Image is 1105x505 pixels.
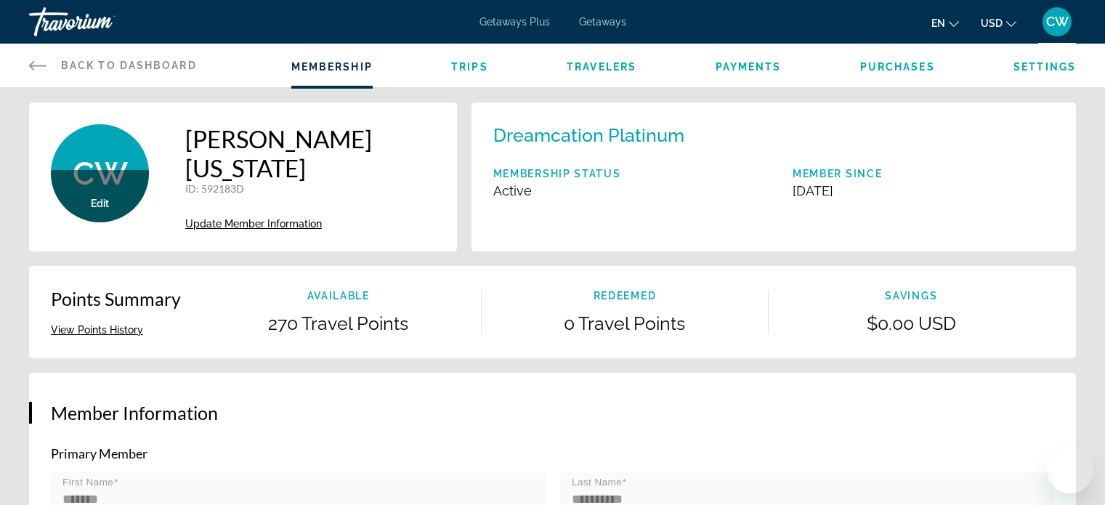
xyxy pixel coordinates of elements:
p: Available [195,290,481,302]
a: Back to Dashboard [29,44,197,87]
span: en [931,17,945,29]
span: ID [185,182,196,195]
a: Purchases [860,61,935,73]
p: Membership Status [493,168,621,179]
button: User Menu [1038,7,1076,37]
p: Points Summary [51,288,181,310]
a: Update Member Information [185,218,435,230]
iframe: Button to launch messaging window [1047,447,1093,493]
a: Getaways [579,16,626,28]
a: Trips [451,61,488,73]
a: Payments [716,61,782,73]
p: Redeemed [482,290,767,302]
p: 270 Travel Points [195,312,481,334]
span: CW [1046,15,1069,29]
p: Member Since [793,168,882,179]
h3: Member Information [51,402,1054,424]
span: Update Member Information [185,218,322,230]
p: $0.00 USD [769,312,1054,334]
a: Getaways Plus [479,16,550,28]
p: Active [493,183,621,198]
p: Savings [769,290,1054,302]
mat-label: First Name [62,477,113,488]
span: CW [73,155,128,193]
p: 0 Travel Points [482,312,767,334]
button: Edit [91,197,109,210]
h1: [PERSON_NAME][US_STATE] [185,124,435,182]
span: Edit [91,198,109,209]
button: Change language [931,12,959,33]
p: : 592183D [185,182,435,195]
button: View Points History [51,323,143,336]
p: Primary Member [51,445,1054,461]
button: Change currency [981,12,1016,33]
mat-label: Last Name [572,477,622,488]
p: Dreamcation Platinum [493,124,684,146]
a: Travorium [29,3,174,41]
span: Back to Dashboard [61,60,197,71]
a: Membership [291,61,373,73]
a: Travelers [567,61,636,73]
span: USD [981,17,1003,29]
p: [DATE] [793,183,882,198]
a: Settings [1013,61,1076,73]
